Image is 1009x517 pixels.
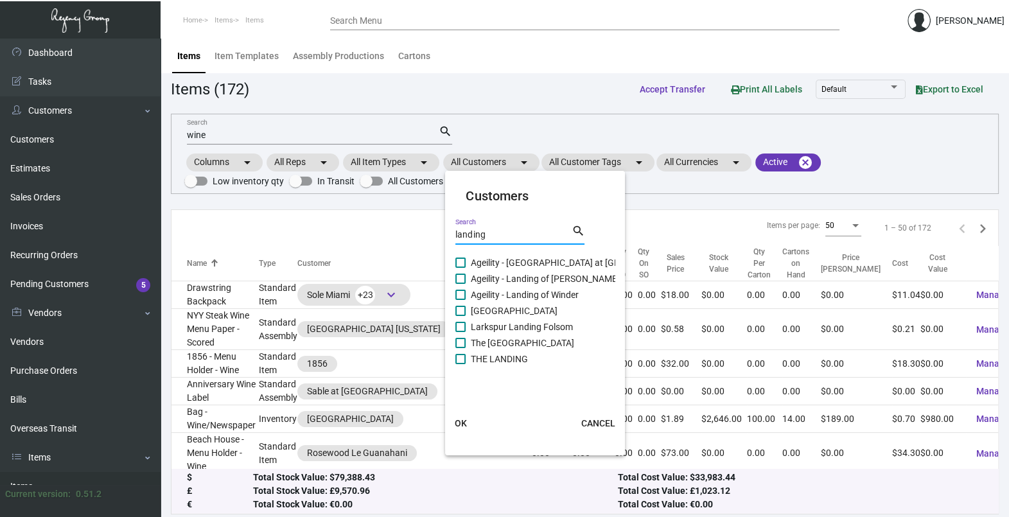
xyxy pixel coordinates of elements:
button: OK [440,412,481,435]
button: CANCEL [570,412,625,435]
span: Ageility - Landing of Winder [471,287,579,302]
mat-card-title: Customers [466,186,604,206]
mat-icon: search [571,223,584,239]
span: CANCEL [581,418,615,428]
span: THE LANDING [471,351,528,367]
div: 0.51.2 [76,487,101,501]
span: The [GEOGRAPHIC_DATA] [471,335,574,351]
span: OK [455,418,467,428]
div: Current version: [5,487,71,501]
span: Ageility - Landing of [PERSON_NAME] [471,271,620,286]
span: Larkspur Landing Folsom [471,319,573,335]
span: [GEOGRAPHIC_DATA] [471,303,557,319]
span: Ageility - [GEOGRAPHIC_DATA] at [GEOGRAPHIC_DATA] [471,255,692,270]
